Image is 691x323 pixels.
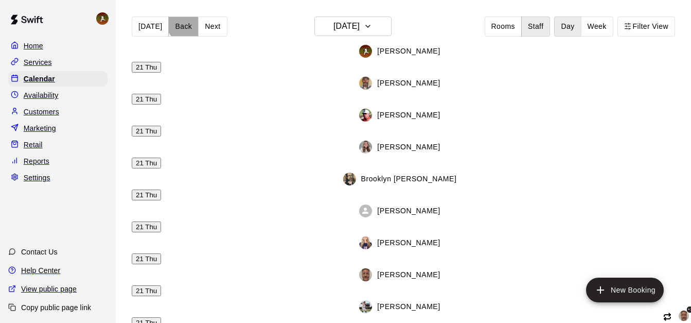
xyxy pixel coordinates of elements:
button: Staff [521,16,551,37]
button: 21 Thu [132,285,161,296]
p: Marketing [24,123,56,133]
div: Cody Hansen [94,8,116,29]
button: 21 Thu [132,190,161,200]
img: Val Gerlach [359,141,372,154]
button: 21 Thu [132,94,161,105]
span: 21 Thu [136,223,157,231]
p: Reports [24,156,49,166]
p: [PERSON_NAME] [377,78,440,89]
img: Matt Hill [359,300,372,313]
span: Michael Gargano & 1 other [682,310,690,322]
span: 21 Thu [136,191,157,199]
img: Cody Hansen [359,45,372,58]
p: Retail [24,140,43,150]
p: [PERSON_NAME] [377,269,440,280]
img: Cody Hansen [96,12,109,25]
p: [PERSON_NAME] [377,237,440,248]
p: Availability [24,90,59,100]
button: Day [554,16,581,37]
a: Services [8,55,108,70]
img: Sienna Gargano [359,236,372,249]
p: [PERSON_NAME] [377,110,440,121]
span: 21 Thu [136,95,157,103]
span: 21 Thu [136,127,157,135]
img: Michael Gargano [359,268,372,281]
span: Recurring event [663,313,671,321]
button: Rooms [485,16,522,37]
a: Marketing [8,121,108,136]
p: Settings [24,173,50,183]
span: 21 Thu [136,159,157,167]
p: Customers [24,107,59,117]
p: Help Center [21,265,60,276]
button: Back [168,16,199,37]
p: Services [24,57,52,67]
p: [PERSON_NAME] [377,142,440,152]
a: Calendar [8,71,108,87]
button: 21 Thu [132,126,161,137]
img: Michael Gargano [679,311,689,321]
p: [PERSON_NAME] [377,206,440,216]
div: Michael Gargano [678,310,690,322]
span: 21 Thu [136,255,157,263]
a: Availability [8,88,108,103]
p: Copy public page link [21,302,91,313]
button: [DATE] [314,16,392,36]
p: Calendar [24,74,55,84]
img: Brooklyn Mohamud [343,173,356,185]
button: 21 Thu [132,222,161,232]
button: Filter View [617,16,675,37]
button: [DATE] [132,16,169,37]
a: Retail [8,137,108,152]
p: Contact Us [21,247,58,257]
button: 21 Thu [132,158,161,168]
img: Clint Cottam [359,77,372,90]
p: View public page [21,284,77,294]
p: Home [24,41,43,51]
p: Brooklyn [PERSON_NAME] [361,174,457,184]
a: Reports [8,154,108,169]
button: add [586,278,664,302]
p: [PERSON_NAME] [377,301,440,312]
button: Week [581,16,613,37]
a: Customers [8,104,108,120]
a: Home [8,38,108,54]
button: 21 Thu [132,62,161,73]
button: Next [198,16,227,37]
span: 21 Thu [136,63,157,71]
span: 21 Thu [136,287,157,295]
h6: [DATE] [333,19,360,33]
p: [PERSON_NAME] [377,46,440,57]
img: Jeff Scholzen [359,109,372,122]
a: Settings [8,170,108,185]
button: 21 Thu [132,253,161,264]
